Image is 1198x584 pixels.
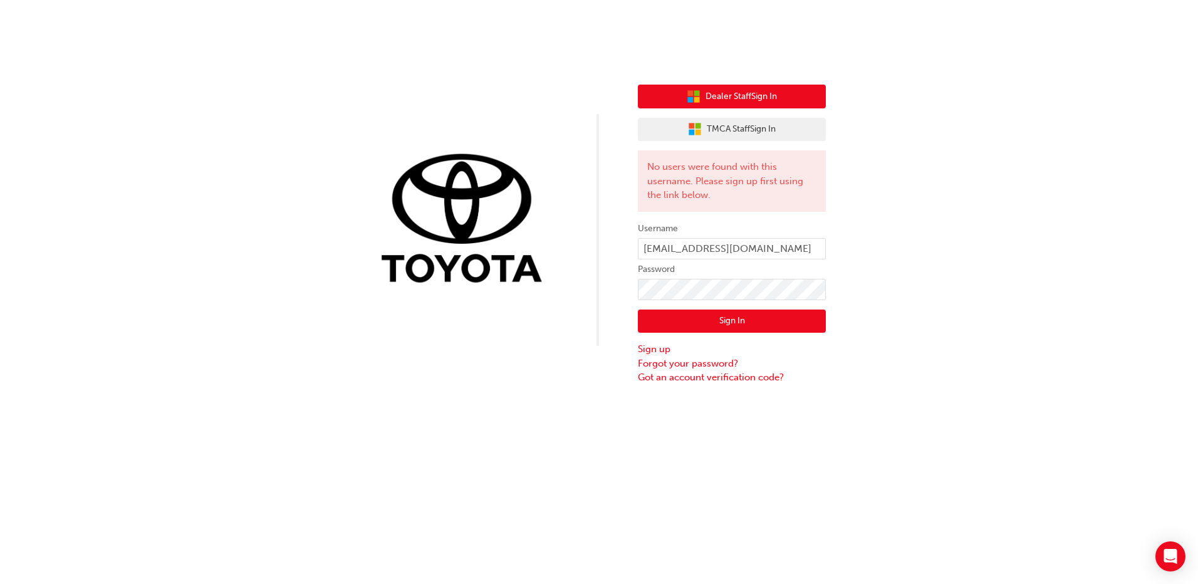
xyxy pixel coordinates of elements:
button: Sign In [638,310,826,333]
input: Username [638,238,826,259]
span: Dealer Staff Sign In [706,90,777,104]
div: No users were found with this username. Please sign up first using the link below. [638,150,826,212]
button: Dealer StaffSign In [638,85,826,108]
a: Forgot your password? [638,357,826,371]
label: Username [638,221,826,236]
button: TMCA StaffSign In [638,118,826,142]
a: Sign up [638,342,826,357]
label: Password [638,262,826,277]
img: Trak [372,151,560,289]
a: Got an account verification code? [638,370,826,385]
span: TMCA Staff Sign In [707,122,776,137]
div: Open Intercom Messenger [1155,541,1185,571]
